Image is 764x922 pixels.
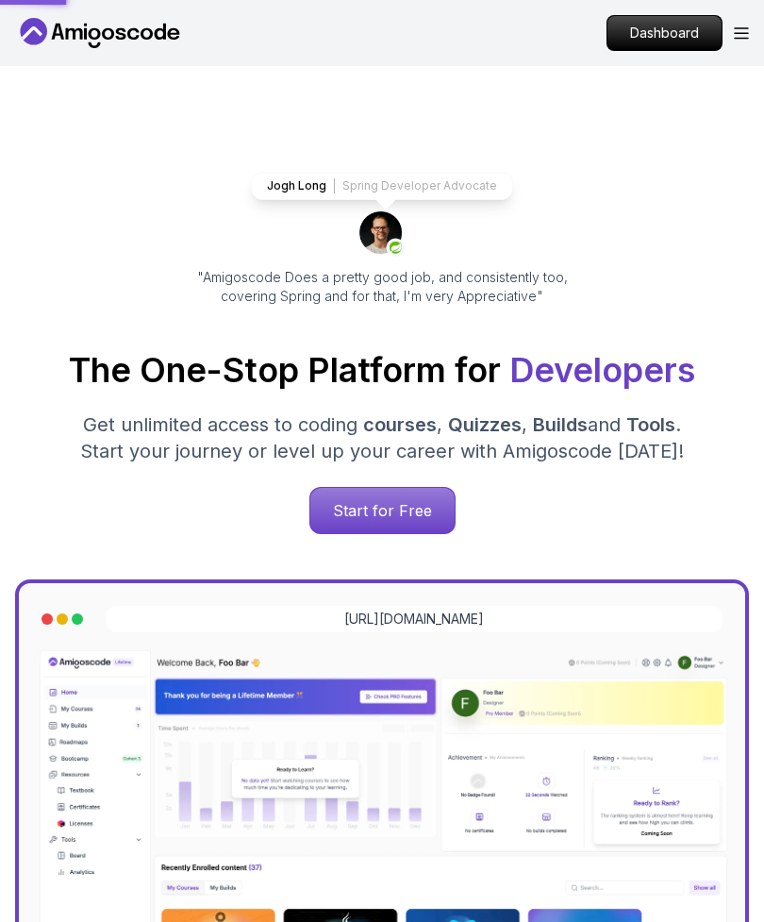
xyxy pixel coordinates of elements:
img: josh long [359,211,405,257]
button: Open Menu [734,27,749,40]
span: Quizzes [448,413,522,436]
span: Developers [509,349,695,391]
p: Spring Developer Advocate [342,178,497,193]
span: courses [363,413,437,436]
a: Dashboard [606,15,722,51]
span: Builds [533,413,588,436]
span: Tools [626,413,675,436]
iframe: chat widget [647,804,764,894]
p: "Amigoscode Does a pretty good job, and consistently too, covering Spring and for that, I'm very ... [171,268,593,306]
a: [URL][DOMAIN_NAME] [344,610,484,629]
h1: The One-Stop Platform for [15,351,749,389]
a: Start for Free [309,487,456,534]
p: Start for Free [310,488,455,533]
p: Jogh Long [267,178,326,193]
p: Get unlimited access to coding , , and . Start your journey or level up your career with Amigosco... [65,411,699,464]
p: Dashboard [607,16,722,50]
